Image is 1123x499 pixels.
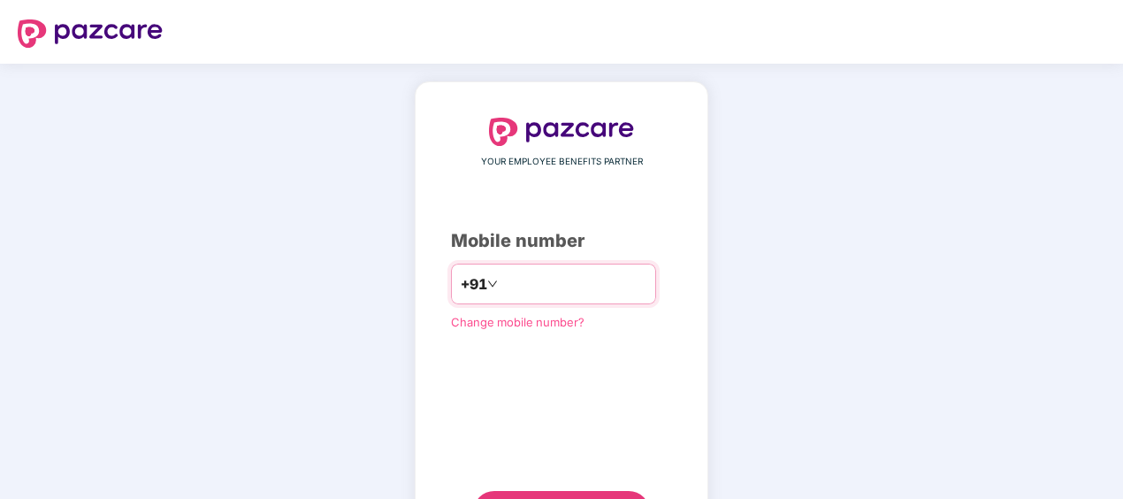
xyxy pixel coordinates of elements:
[451,227,672,255] div: Mobile number
[481,155,643,169] span: YOUR EMPLOYEE BENEFITS PARTNER
[461,273,487,296] span: +91
[487,279,498,289] span: down
[18,19,163,48] img: logo
[489,118,634,146] img: logo
[451,315,584,329] a: Change mobile number?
